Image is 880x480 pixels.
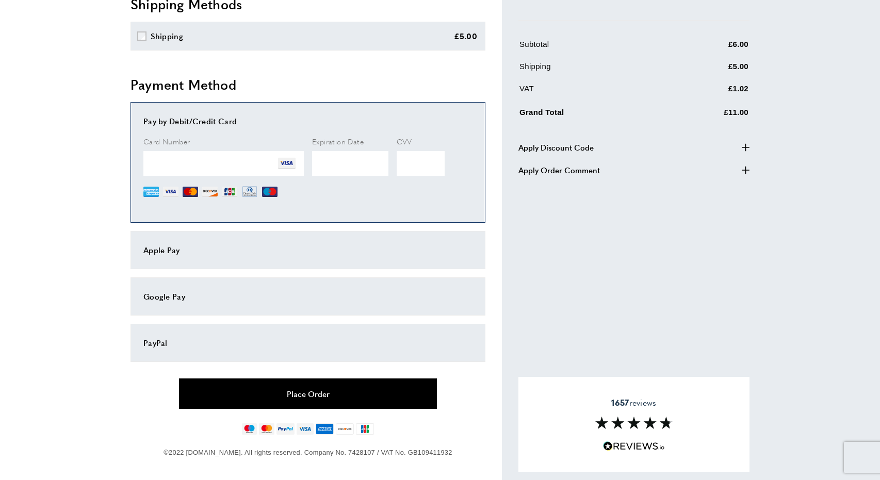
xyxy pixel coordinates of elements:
img: DI.png [202,184,218,200]
iframe: Secure Credit Card Frame - Credit Card Number [143,151,304,176]
h2: Payment Method [131,75,485,94]
td: £11.00 [667,105,748,127]
td: £1.02 [667,82,748,103]
img: VI.png [163,184,178,200]
div: Google Pay [143,290,472,303]
img: AE.png [143,184,159,200]
img: jcb [356,423,374,435]
span: CVV [397,136,412,146]
img: paypal [276,423,295,435]
td: Shipping [519,60,666,80]
span: Apply Discount Code [518,141,594,154]
div: Shipping [151,30,183,42]
img: Reviews.io 5 stars [603,441,665,451]
img: MI.png [262,184,278,200]
div: PayPal [143,337,472,349]
img: MC.png [183,184,198,200]
div: Apple Pay [143,244,472,256]
img: DN.png [241,184,258,200]
img: discover [336,423,354,435]
img: visa [297,423,314,435]
iframe: Secure Credit Card Frame - Expiration Date [312,151,388,176]
td: VAT [519,82,666,103]
span: ©2022 [DOMAIN_NAME]. All rights reserved. Company No. 7428107 / VAT No. GB109411932 [164,449,452,456]
span: Apply Order Comment [518,164,600,176]
span: Card Number [143,136,190,146]
td: £6.00 [667,38,748,58]
img: mastercard [259,423,274,435]
img: maestro [242,423,257,435]
div: Pay by Debit/Credit Card [143,115,472,127]
img: VI.png [278,155,296,172]
img: JCB.png [222,184,237,200]
td: £5.00 [667,60,748,80]
td: Grand Total [519,105,666,127]
td: Subtotal [519,38,666,58]
button: Place Order [179,378,437,409]
span: reviews [611,398,656,408]
iframe: Secure Credit Card Frame - CVV [397,151,445,176]
img: american-express [316,423,334,435]
strong: 1657 [611,396,629,408]
div: £5.00 [454,30,478,42]
img: Reviews section [595,417,673,429]
span: Expiration Date [312,136,364,146]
